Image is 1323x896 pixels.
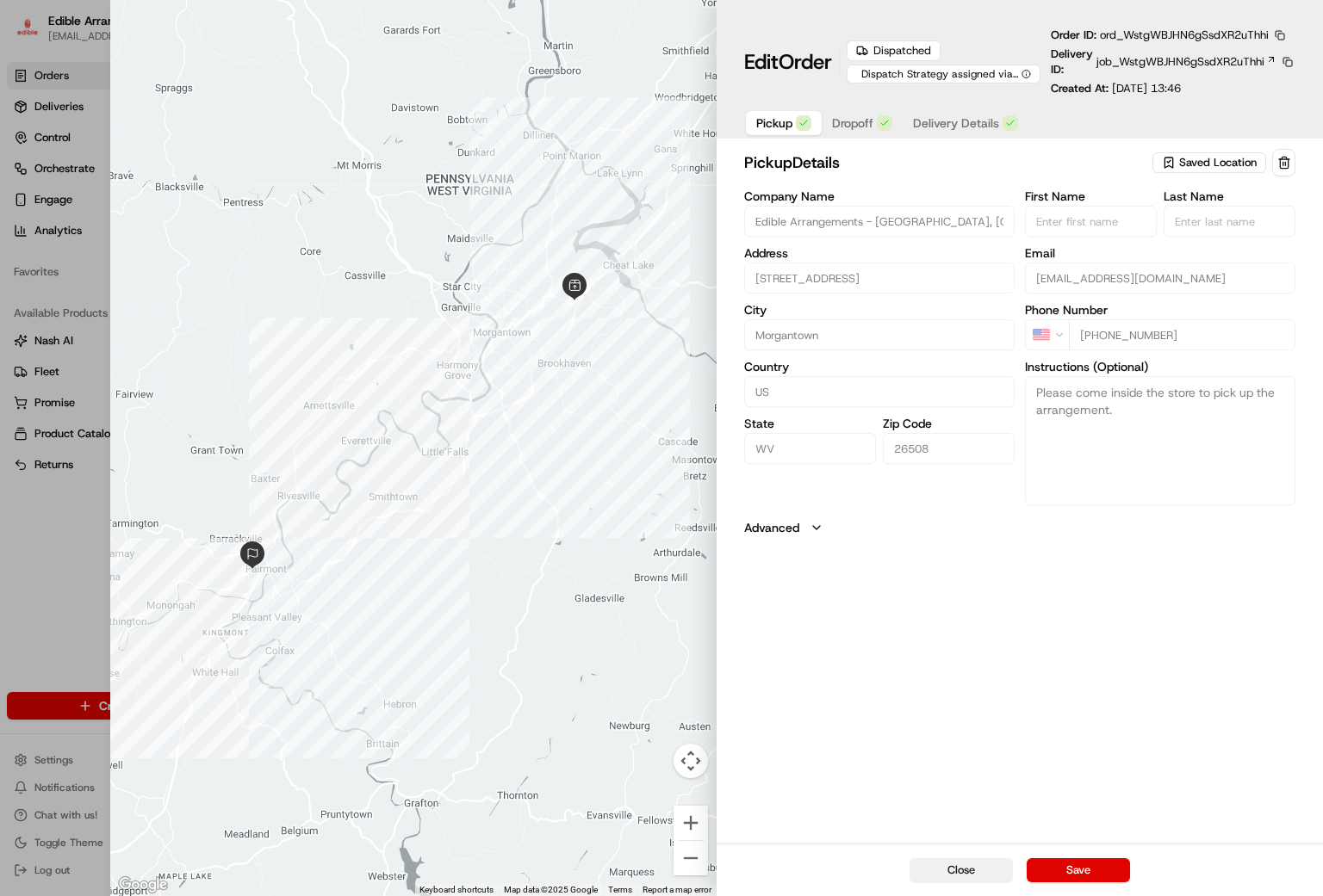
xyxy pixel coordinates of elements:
[196,268,232,281] span: [DATE]
[504,885,598,894] span: Map data ©2025 Google
[1152,151,1269,175] button: Saved Location
[139,379,283,410] a: 💻API Documentation
[1025,247,1295,259] label: Email
[847,40,941,61] div: Dispatched
[267,221,314,242] button: See all
[17,225,115,238] div: Past conversations
[1179,155,1257,170] span: Saved Location
[744,519,799,536] label: Advanced
[17,251,45,285] img: Wisdom Oko
[121,427,208,441] a: Powered byPylon
[674,841,708,875] button: Zoom out
[115,874,171,896] img: Google
[1051,28,1269,43] p: Order ID:
[1051,81,1181,96] p: Created At:
[1025,361,1295,373] label: Instructions (Optional)
[17,387,31,401] div: 📗
[1096,54,1264,70] span: job_WstgWBJHN6gSsdXR2uThhi
[608,885,632,894] a: Terms (opens in new tab)
[1025,263,1295,294] input: Enter email
[744,151,1149,175] h2: pickup Details
[163,386,276,403] span: API Documentation
[1100,28,1269,42] span: ord_WstgWBJHN6gSsdXR2uThhi
[187,268,193,281] span: •
[1051,46,1295,77] div: Delivery ID:
[744,190,1015,202] label: Company Name
[744,247,1015,259] label: Address
[744,304,1015,316] label: City
[293,170,314,191] button: Start new chat
[143,314,149,328] span: •
[1112,81,1181,96] span: [DATE] 13:46
[34,386,132,403] span: Knowledge Base
[643,885,711,894] a: Report a map error
[1069,319,1295,350] input: Enter phone number
[744,361,1015,373] label: Country
[1025,304,1295,316] label: Phone Number
[847,65,1040,83] button: Dispatch Strategy assigned via Automation
[146,387,159,401] div: 💻
[744,433,876,464] input: Enter state
[779,48,832,76] span: Order
[913,114,999,132] span: Delivery Details
[756,114,792,132] span: Pickup
[674,806,708,840] button: Zoom in
[883,433,1015,464] input: Enter zip code
[78,165,283,182] div: Start new chat
[744,206,1015,237] input: Enter company name
[744,519,1295,536] button: Advanced
[883,417,1015,429] label: Zip Code
[34,269,48,282] img: 1736555255976-a54dd68f-1ca7-489b-9aae-adbdc363a1c4
[1164,190,1295,202] label: Last Name
[17,298,45,325] img: Dawn Shaffer
[17,70,314,97] p: Welcome 👋
[171,428,208,441] span: Pylon
[1025,206,1157,237] input: Enter first name
[744,263,1015,294] input: 869 Venture Dr Suite 400, Morgantown, WV 26508, USA
[53,314,140,328] span: [PERSON_NAME]
[115,874,171,896] a: Open this area in Google Maps (opens a new window)
[744,376,1015,407] input: Enter country
[1164,206,1295,237] input: Enter last name
[17,165,48,196] img: 1736555255976-a54dd68f-1ca7-489b-9aae-adbdc363a1c4
[17,18,52,53] img: Nash
[419,884,494,896] button: Keyboard shortcuts
[744,48,832,76] h1: Edit
[78,182,237,196] div: We're available if you need us!
[53,268,183,281] span: Wisdom [PERSON_NAME]
[45,112,310,130] input: Got a question? Start typing here...
[1025,376,1295,505] textarea: Please come inside the store to pick up the arrangement.
[744,319,1015,350] input: Enter city
[152,314,188,328] span: [DATE]
[674,744,708,778] button: Map camera controls
[10,379,139,410] a: 📗Knowledge Base
[1025,190,1157,202] label: First Name
[832,114,873,132] span: Dropoff
[856,67,1018,81] span: Dispatch Strategy assigned via Automation
[36,165,67,196] img: 8571987876998_91fb9ceb93ad5c398215_72.jpg
[910,858,1013,882] button: Close
[1096,54,1276,70] a: job_WstgWBJHN6gSsdXR2uThhi
[744,417,876,429] label: State
[1027,858,1130,882] button: Save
